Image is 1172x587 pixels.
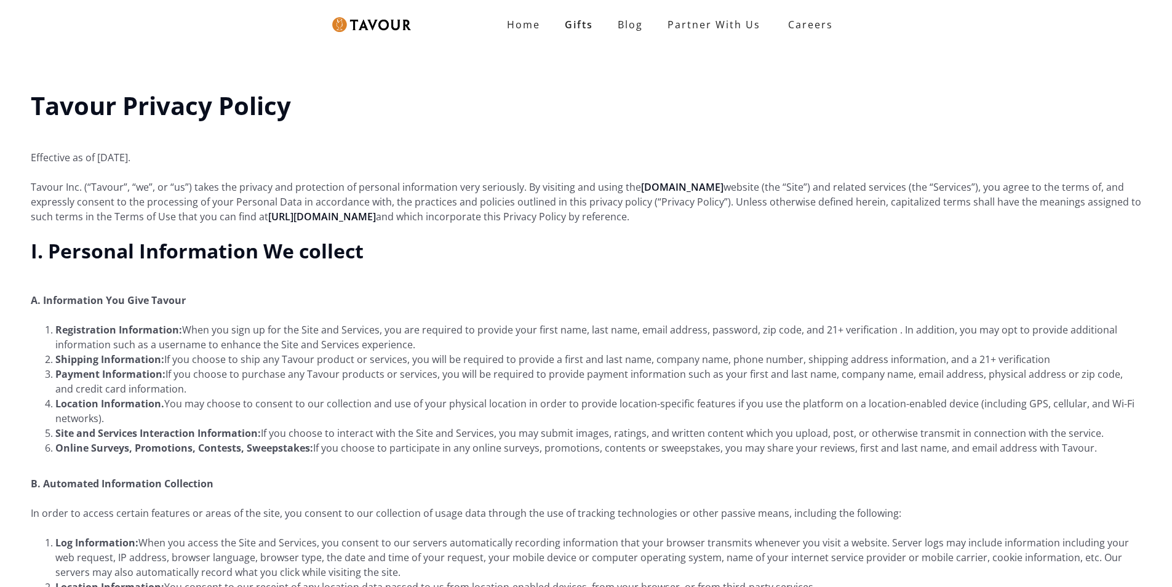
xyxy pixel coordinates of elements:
li: You may choose to consent to our collection and use of your physical location in order to provide... [55,396,1141,426]
a: [URL][DOMAIN_NAME] [268,210,376,223]
strong: B. Automated Information Collection [31,477,213,490]
a: Home [495,12,552,37]
strong: A. Information You Give Tavour [31,293,186,307]
a: [DOMAIN_NAME] [641,180,724,194]
strong: Home [507,18,540,31]
p: Effective as of [DATE]. [31,135,1141,165]
strong: Registration Information: [55,323,182,337]
strong: Careers [788,12,833,37]
strong: Online Surveys, Promotions, Contests, Sweepstakes: [55,441,313,455]
strong: Site and Services Interaction Information: [55,426,261,440]
li: If you choose to participate in any online surveys, promotions, contents or sweepstakes, you may ... [55,441,1141,455]
p: Tavour Inc. (“Tavour”, “we”, or “us”) takes the privacy and protection of personal information ve... [31,180,1141,224]
a: Partner With Us [655,12,773,37]
p: In order to access certain features or areas of the site, you consent to our collection of usage ... [31,506,1141,521]
strong: Tavour Privacy Policy [31,89,291,122]
li: If you choose to ship any Tavour product or services, you will be required to provide a first and... [55,352,1141,367]
strong: Shipping Information: [55,353,164,366]
strong: Location Information. [55,397,164,410]
li: If you choose to purchase any Tavour products or services, you will be required to provide paymen... [55,367,1141,396]
li: If you choose to interact with the Site and Services, you may submit images, ratings, and written... [55,426,1141,441]
a: Gifts [552,12,605,37]
a: Blog [605,12,655,37]
a: Careers [773,7,842,42]
li: When you access the Site and Services, you consent to our servers automatically recording informa... [55,535,1141,580]
li: When you sign up for the Site and Services, you are required to provide your first name, last nam... [55,322,1141,352]
strong: Log Information: [55,536,138,549]
strong: Payment Information: [55,367,165,381]
strong: I. Personal Information We collect [31,238,364,264]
